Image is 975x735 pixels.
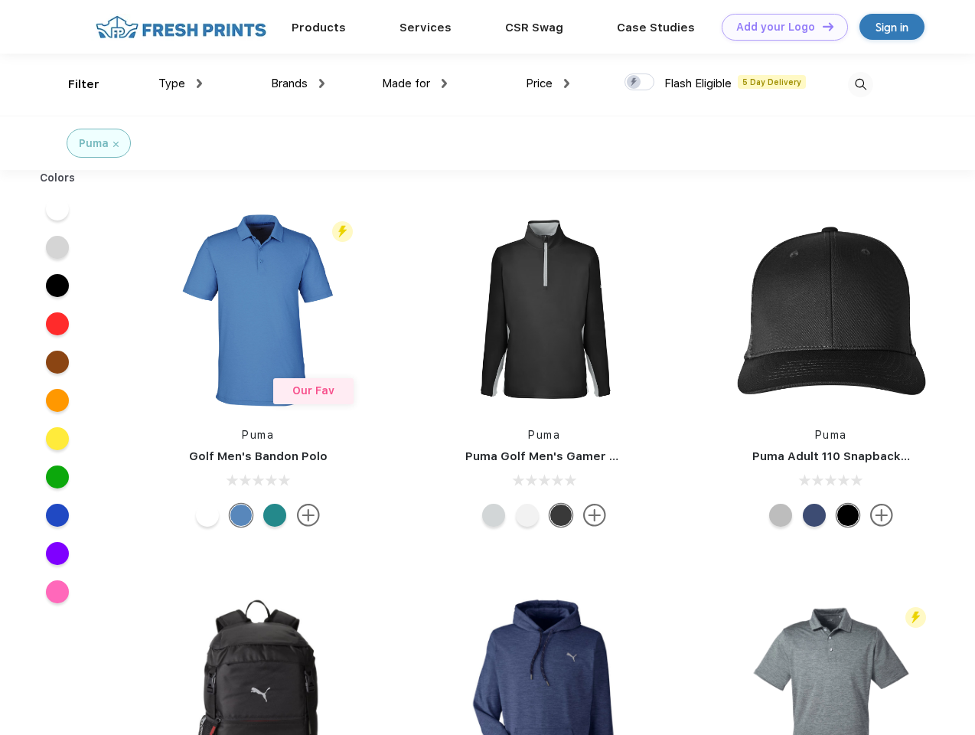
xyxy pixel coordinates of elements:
[823,22,833,31] img: DT
[319,79,324,88] img: dropdown.png
[803,504,826,527] div: Peacoat Qut Shd
[505,21,563,34] a: CSR Swag
[196,504,219,527] div: Bright White
[68,76,99,93] div: Filter
[382,77,430,90] span: Made for
[564,79,569,88] img: dropdown.png
[769,504,792,527] div: Quarry with Brt Whit
[292,384,334,397] span: Our Fav
[729,208,933,412] img: func=resize&h=266
[332,221,353,242] img: flash_active_toggle.svg
[28,170,87,186] div: Colors
[271,77,308,90] span: Brands
[91,14,271,41] img: fo%20logo%202.webp
[738,75,806,89] span: 5 Day Delivery
[848,72,873,97] img: desktop_search.svg
[465,449,707,463] a: Puma Golf Men's Gamer Golf Quarter-Zip
[528,429,560,441] a: Puma
[113,142,119,147] img: filter_cancel.svg
[870,504,893,527] img: more.svg
[156,208,360,412] img: func=resize&h=266
[158,77,185,90] span: Type
[516,504,539,527] div: Bright White
[583,504,606,527] img: more.svg
[230,504,253,527] div: Lake Blue
[297,504,320,527] img: more.svg
[292,21,346,34] a: Products
[189,449,328,463] a: Golf Men's Bandon Polo
[736,21,815,34] div: Add your Logo
[482,504,505,527] div: High Rise
[79,136,109,152] div: Puma
[859,14,924,40] a: Sign in
[549,504,572,527] div: Puma Black
[242,429,274,441] a: Puma
[442,208,646,412] img: func=resize&h=266
[197,79,202,88] img: dropdown.png
[399,21,452,34] a: Services
[815,429,847,441] a: Puma
[836,504,859,527] div: Pma Blk Pma Blk
[905,607,926,628] img: flash_active_toggle.svg
[442,79,447,88] img: dropdown.png
[263,504,286,527] div: Green Lagoon
[526,77,553,90] span: Price
[876,18,908,36] div: Sign in
[664,77,732,90] span: Flash Eligible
